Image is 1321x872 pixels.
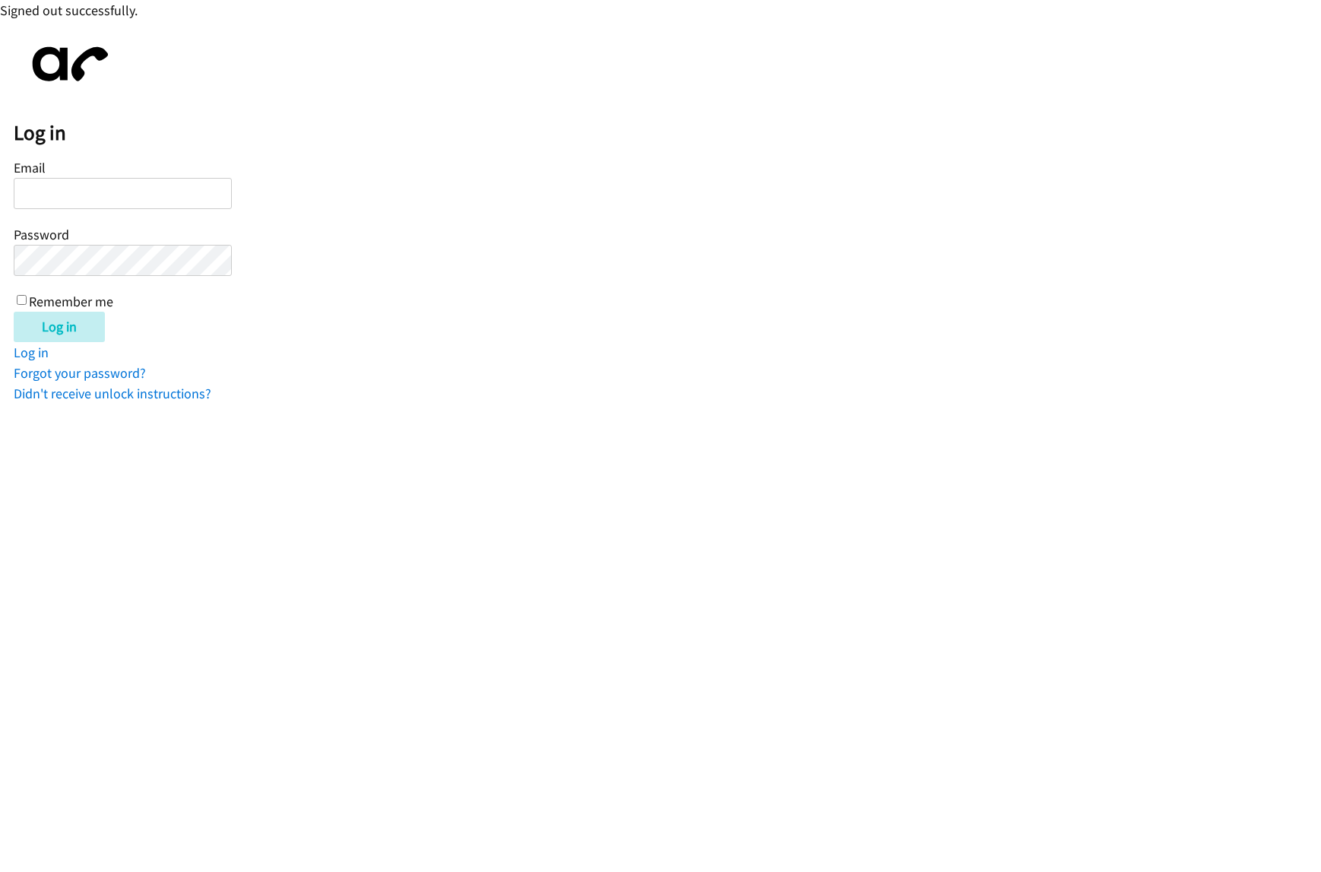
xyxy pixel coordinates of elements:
input: Log in [14,312,105,342]
h2: Log in [14,120,1321,146]
label: Password [14,226,69,243]
a: Forgot your password? [14,364,146,382]
img: aphone-8a226864a2ddd6a5e75d1ebefc011f4aa8f32683c2d82f3fb0802fe031f96514.svg [14,34,120,94]
label: Remember me [29,293,113,310]
label: Email [14,159,46,176]
a: Didn't receive unlock instructions? [14,385,211,402]
a: Log in [14,344,49,361]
